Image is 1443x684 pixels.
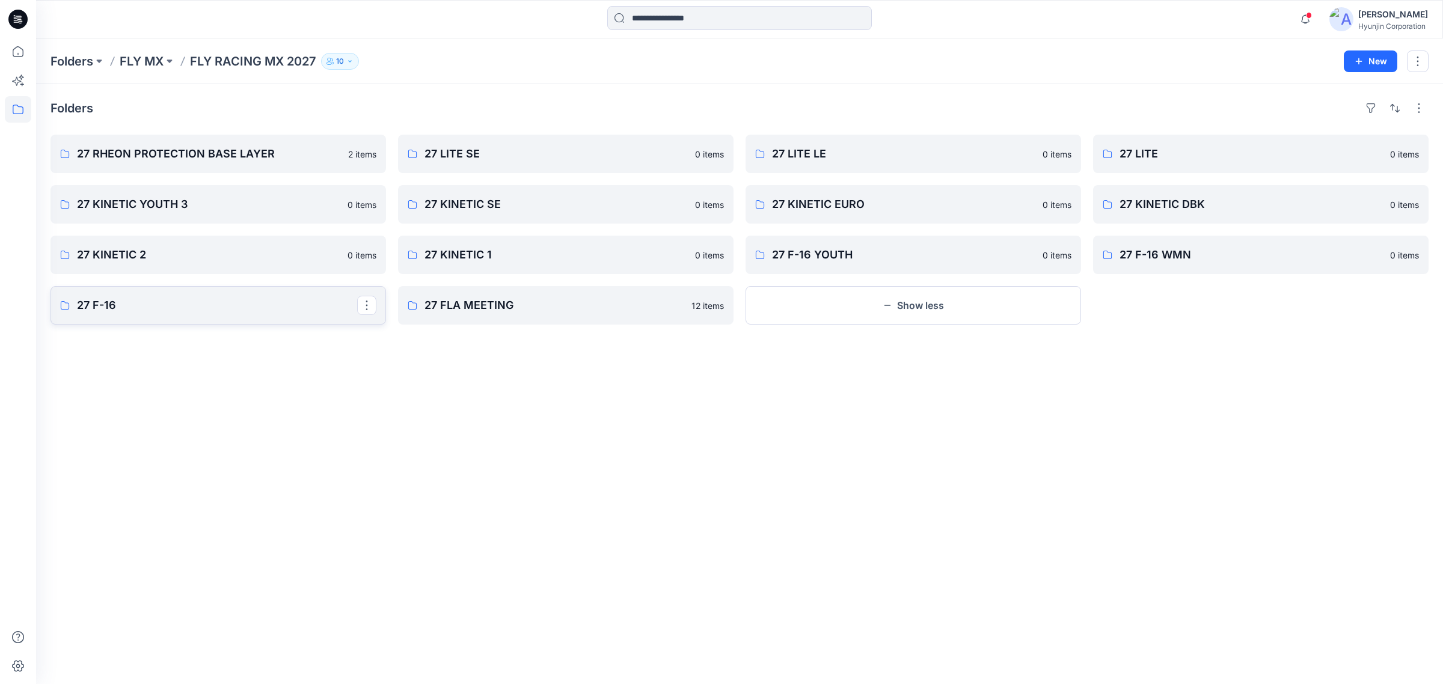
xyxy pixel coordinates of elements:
p: 0 items [695,148,724,160]
a: 27 LITE0 items [1093,135,1429,173]
p: 27 LITE SE [424,145,688,162]
a: 27 KINETIC 20 items [51,236,386,274]
a: 27 KINETIC SE0 items [398,185,734,224]
a: 27 LITE LE0 items [746,135,1081,173]
p: 0 items [1390,148,1419,160]
button: Show less [746,286,1081,325]
a: 27 KINETIC 10 items [398,236,734,274]
p: 27 KINETIC EURO [772,196,1035,213]
div: [PERSON_NAME] [1358,7,1428,22]
p: 27 KINETIC YOUTH 3 [77,196,340,213]
p: 10 [336,55,344,68]
a: 27 KINETIC DBK0 items [1093,185,1429,224]
a: 27 F-16 YOUTH0 items [746,236,1081,274]
img: avatar [1329,7,1353,31]
p: 0 items [1390,198,1419,211]
p: 0 items [1043,148,1071,160]
a: 27 F-16 [51,286,386,325]
a: FLY MX [120,53,164,70]
p: 27 F-16 WMN [1120,246,1383,263]
a: 27 FLA MEETING12 items [398,286,734,325]
p: 27 LITE LE [772,145,1035,162]
p: 0 items [695,249,724,261]
a: 27 KINETIC YOUTH 30 items [51,185,386,224]
p: 27 KINETIC 2 [77,246,340,263]
a: 27 LITE SE0 items [398,135,734,173]
p: 0 items [1390,249,1419,261]
a: 27 F-16 WMN0 items [1093,236,1429,274]
button: New [1344,50,1397,72]
p: 27 RHEON PROTECTION BASE LAYER [77,145,341,162]
p: 27 KINETIC 1 [424,246,688,263]
p: 27 LITE [1120,145,1383,162]
p: 27 FLA MEETING [424,297,684,314]
a: 27 RHEON PROTECTION BASE LAYER2 items [51,135,386,173]
p: 0 items [348,198,376,211]
p: 27 F-16 [77,297,357,314]
div: Hyunjin Corporation [1358,22,1428,31]
p: 27 F-16 YOUTH [772,246,1035,263]
a: Folders [51,53,93,70]
a: 27 KINETIC EURO0 items [746,185,1081,224]
p: 0 items [1043,198,1071,211]
p: 27 KINETIC DBK [1120,196,1383,213]
p: 0 items [1043,249,1071,261]
p: 2 items [348,148,376,160]
p: FLY RACING MX 2027 [190,53,316,70]
p: 12 items [691,299,724,312]
p: 0 items [348,249,376,261]
h4: Folders [51,101,93,115]
button: 10 [321,53,359,70]
p: 0 items [695,198,724,211]
p: 27 KINETIC SE [424,196,688,213]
